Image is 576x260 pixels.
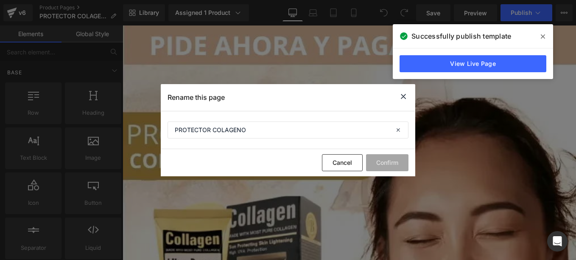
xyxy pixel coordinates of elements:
p: Rename this page [168,93,225,102]
button: Cancel [322,154,363,171]
button: Confirm [366,154,408,171]
div: Open Intercom Messenger [547,231,568,252]
span: Successfully publish template [411,31,511,41]
a: View Live Page [400,55,546,72]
